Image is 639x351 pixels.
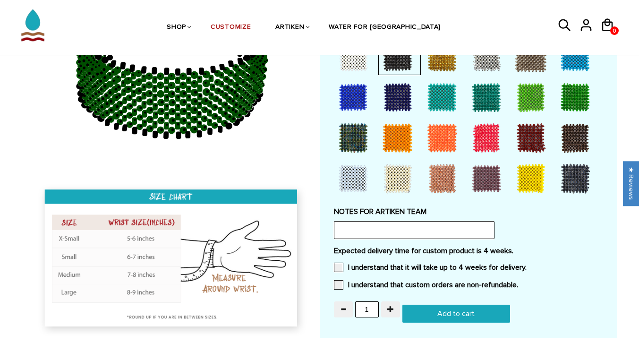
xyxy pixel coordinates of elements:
[511,119,554,156] div: Maroon
[329,3,441,52] a: WATER FOR [GEOGRAPHIC_DATA]
[334,78,376,116] div: Bush Blue
[511,78,554,116] div: Light Green
[556,78,598,116] div: Kenya Green
[211,3,251,52] a: CUSTOMIZE
[334,119,376,156] div: Peacock
[623,161,639,206] div: Click to open Judge.me floating reviews tab
[378,159,421,197] div: Cream
[334,207,603,216] label: NOTES FOR ARTIKEN TEAM
[610,26,619,35] a: 0
[334,280,518,290] label: I understand that custom orders are non-refundable.
[467,37,510,75] div: Silver
[334,246,603,256] label: Expected delivery time for custom product is 4 weeks.
[423,37,465,75] div: Gold
[423,119,465,156] div: Orange
[423,159,465,197] div: Rose Gold
[36,182,308,339] img: size_chart_new.png
[423,78,465,116] div: Turquoise
[402,305,510,323] input: Add to cart
[467,159,510,197] div: Purple Rain
[378,78,421,116] div: Dark Blue
[511,37,554,75] div: Grey
[334,159,376,197] div: Baby Blue
[467,119,510,156] div: Red
[378,37,421,75] div: Black
[275,3,304,52] a: ARTIKEN
[378,119,421,156] div: Light Orange
[556,119,598,156] div: Brown
[167,3,186,52] a: SHOP
[556,37,598,75] div: Sky Blue
[334,37,376,75] div: White
[610,25,619,37] span: 0
[334,263,527,272] label: I understand that it will take up to 4 weeks for delivery.
[556,159,598,197] div: Steel
[511,159,554,197] div: Yellow
[467,78,510,116] div: Teal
